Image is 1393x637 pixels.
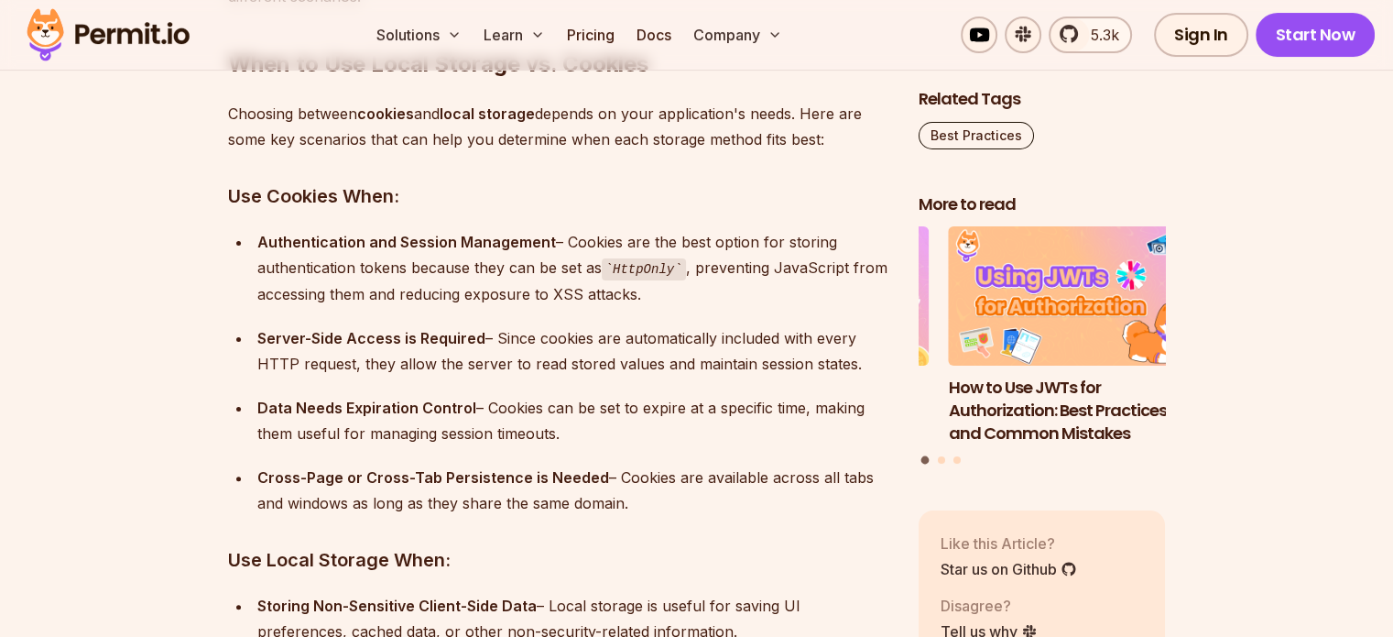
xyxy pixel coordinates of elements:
[949,227,1196,445] a: How to Use JWTs for Authorization: Best Practices and Common MistakesHow to Use JWTs for Authoriz...
[949,377,1196,445] h3: How to Use JWTs for Authorization: Best Practices and Common Mistakes
[941,533,1077,555] p: Like this Article?
[257,329,485,347] strong: Server-Side Access is Required
[440,104,535,123] strong: local storage
[919,227,1166,467] div: Posts
[228,181,889,211] h3: Use Cookies When:
[257,325,889,377] div: – Since cookies are automatically included with every HTTP request, they allow the server to read...
[949,227,1196,445] li: 1 of 3
[357,104,414,123] strong: cookies
[941,558,1077,580] a: Star us on Github
[1256,13,1376,57] a: Start Now
[257,465,889,516] div: – Cookies are available across all tabs and windows as long as they share the same domain.
[602,258,686,280] code: HttpOnly
[257,233,556,251] strong: Authentication and Session Management
[257,468,609,487] strong: Cross-Page or Cross-Tab Persistence is Needed
[228,101,889,152] p: Choosing between and depends on your application's needs. Here are some key scenarios that can he...
[941,595,1038,617] p: Disagree?
[629,16,679,53] a: Docs
[921,456,930,465] button: Go to slide 1
[1049,16,1132,53] a: 5.3k
[686,16,789,53] button: Company
[18,4,198,66] img: Permit logo
[257,597,537,615] strong: Storing Non-Sensitive Client-Side Data
[257,399,476,417] strong: Data Needs Expiration Control
[938,456,945,464] button: Go to slide 2
[560,16,622,53] a: Pricing
[681,377,929,423] h3: A Guide to Bearer Tokens: JWT vs. Opaque Tokens
[919,88,1166,111] h2: Related Tags
[1080,24,1119,46] span: 5.3k
[919,122,1034,149] a: Best Practices
[1154,13,1248,57] a: Sign In
[369,16,469,53] button: Solutions
[953,456,961,464] button: Go to slide 3
[919,193,1166,216] h2: More to read
[949,227,1196,367] img: How to Use JWTs for Authorization: Best Practices and Common Mistakes
[681,227,929,367] img: A Guide to Bearer Tokens: JWT vs. Opaque Tokens
[476,16,552,53] button: Learn
[257,229,889,307] div: – Cookies are the best option for storing authentication tokens because they can be set as , prev...
[228,545,889,575] h3: Use Local Storage When:
[681,227,929,445] li: 3 of 3
[257,395,889,446] div: – Cookies can be set to expire at a specific time, making them useful for managing session timeouts.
